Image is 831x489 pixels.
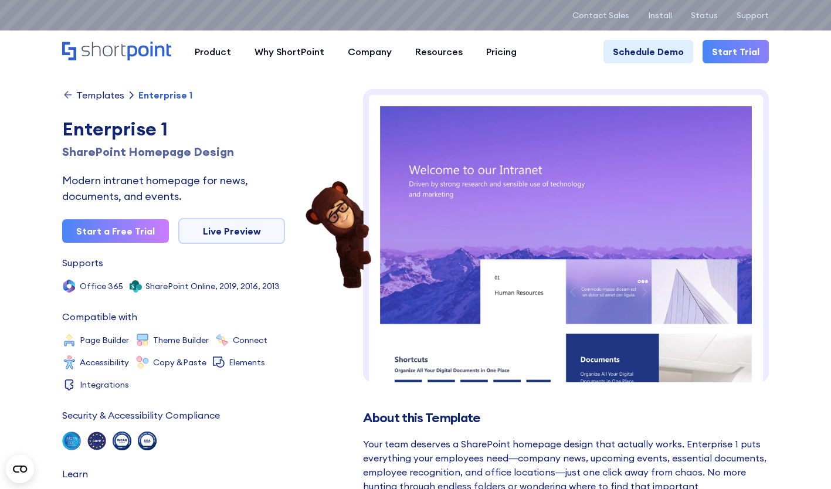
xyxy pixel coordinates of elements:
div: Templates [76,90,124,100]
div: Why ShortPoint [255,45,324,59]
a: Start Trial [703,40,769,63]
div: Accessibility [80,358,129,366]
div: Resources [415,45,463,59]
a: Home [62,42,171,62]
div: Learn [62,469,88,478]
img: soc 2 [62,432,81,450]
div: Modern intranet homepage for news, documents, and events. [62,172,285,204]
a: Pricing [474,40,528,63]
a: Company [336,40,403,63]
div: Copy &Paste [153,358,206,366]
div: Supports [62,258,103,267]
button: Open CMP widget [6,455,34,483]
div: Page Builder [80,336,129,344]
a: Live Preview [178,218,285,244]
div: Compatible with [62,312,137,321]
div: Enterprise 1 [138,90,192,100]
div: Elements [229,358,265,366]
div: Company [348,45,392,59]
a: Support [737,11,769,20]
div: Theme Builder [153,336,209,344]
h2: About this Template [363,410,768,425]
div: Integrations [80,381,129,389]
a: Product [183,40,243,63]
div: Connect [233,336,267,344]
a: Resources [403,40,474,63]
div: Pricing [486,45,517,59]
a: Status [691,11,718,20]
a: Why ShortPoint [243,40,336,63]
iframe: Chat Widget [772,433,831,489]
div: Product [195,45,231,59]
div: Office 365 [80,282,123,290]
a: Start a Free Trial [62,219,169,243]
div: Security & Accessibility Compliance [62,410,220,420]
div: SharePoint Online, 2019, 2016, 2013 [145,282,280,290]
div: Enterprise 1 [62,115,285,143]
a: Schedule Demo [603,40,693,63]
a: Contact Sales [572,11,629,20]
a: Install [648,11,672,20]
a: Templates [62,89,124,101]
h1: SharePoint Homepage Design [62,143,285,161]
